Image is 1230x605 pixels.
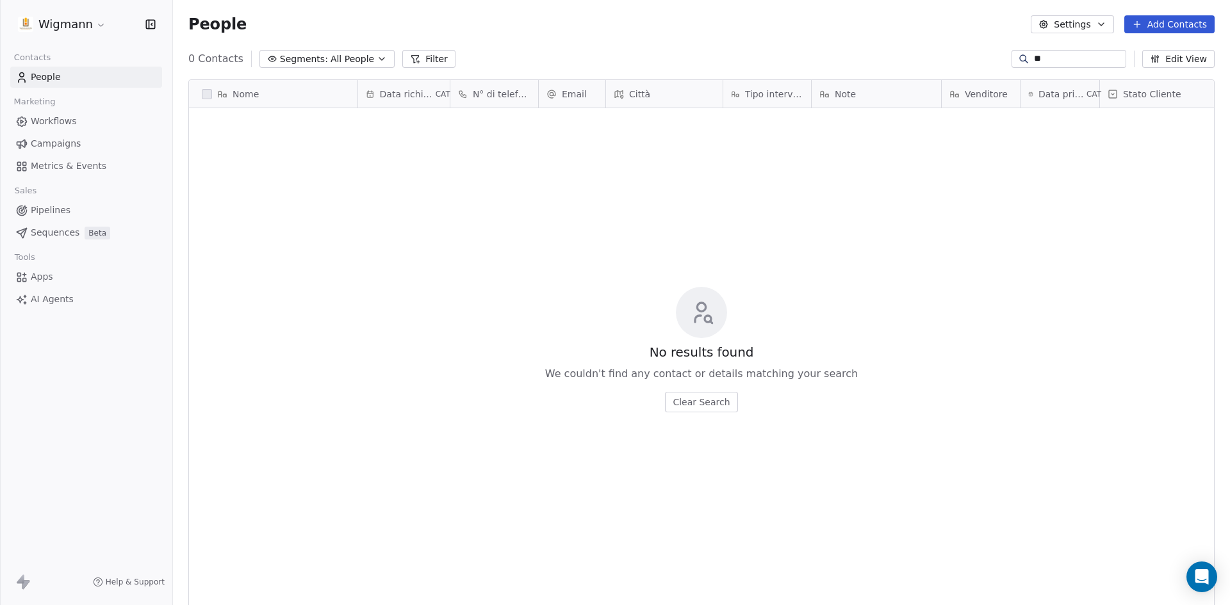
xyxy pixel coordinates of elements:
span: Data richiesta [380,88,433,101]
span: We couldn't find any contact or details matching your search [545,366,858,382]
span: Stato Cliente [1123,88,1181,101]
span: Marketing [8,92,61,111]
button: Wigmann [15,13,109,35]
span: Apps [31,270,53,284]
a: Apps [10,266,162,287]
a: SequencesBeta [10,222,162,243]
div: Data primo contattoCAT [1021,80,1099,108]
span: Pipelines [31,204,70,217]
a: AI Agents [10,289,162,310]
span: Sequences [31,226,79,239]
span: Segments: [280,52,328,66]
div: Tipo intervento [723,80,811,108]
div: N° di telefono [450,80,538,108]
a: Help & Support [93,577,165,587]
a: People [10,67,162,88]
div: Venditore [942,80,1020,108]
a: Campaigns [10,133,162,154]
span: People [31,70,61,84]
span: All People [331,52,374,66]
span: Beta [85,227,110,239]
span: Metrics & Events [31,159,106,173]
button: Add Contacts [1124,15,1215,33]
span: No results found [650,343,754,361]
div: Email [539,80,605,108]
div: Nome [189,80,357,108]
div: grid [189,108,358,582]
a: Pipelines [10,200,162,221]
span: Tools [9,248,40,267]
span: 0 Contacts [188,51,243,67]
button: Clear Search [665,392,737,412]
span: CAT [436,89,450,99]
span: Venditore [965,88,1008,101]
span: Data primo contatto [1038,88,1084,101]
span: Nome [233,88,259,101]
div: Città [606,80,723,108]
span: N° di telefono [473,88,530,101]
button: Filter [402,50,455,68]
span: CAT [1086,89,1101,99]
a: Workflows [10,111,162,132]
span: Workflows [31,115,77,128]
span: Città [629,88,650,101]
span: Wigmann [38,16,93,33]
div: Open Intercom Messenger [1186,561,1217,592]
button: Settings [1031,15,1113,33]
a: Metrics & Events [10,156,162,177]
span: Tipo intervento [745,88,803,101]
span: Note [835,88,856,101]
span: Sales [9,181,42,200]
div: Note [812,80,941,108]
img: 1630668995401.jpeg [18,17,33,32]
span: AI Agents [31,293,74,306]
div: Data richiestaCAT [358,80,450,108]
span: Campaigns [31,137,81,150]
span: People [188,15,247,34]
span: Help & Support [106,577,165,587]
span: Email [562,88,587,101]
span: Contacts [8,48,56,67]
button: Edit View [1142,50,1215,68]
